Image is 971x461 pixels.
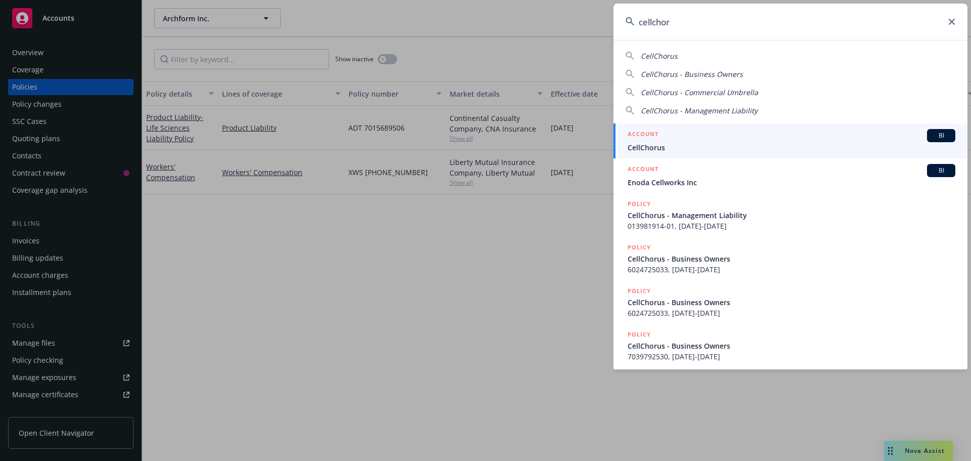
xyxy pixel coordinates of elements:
h5: ACCOUNT [628,129,658,141]
input: Search... [613,4,967,40]
span: CellChorus - Commercial Umbrella [641,88,758,97]
span: 6024725033, [DATE]-[DATE] [628,308,955,318]
a: POLICYCellChorus - Business Owners6024725033, [DATE]-[DATE] [613,237,967,280]
span: 6024725033, [DATE]-[DATE] [628,264,955,275]
a: POLICYCellChorus - Management Liability013981914-01, [DATE]-[DATE] [613,193,967,237]
h5: POLICY [628,329,651,340]
h5: ACCOUNT [628,164,658,176]
span: BI [931,131,951,140]
span: CellChorus [628,142,955,153]
span: 013981914-01, [DATE]-[DATE] [628,221,955,231]
span: BI [931,166,951,175]
span: CellChorus - Management Liability [628,210,955,221]
span: CellChorus - Business Owners [641,69,743,79]
a: ACCOUNTBICellChorus [613,123,967,158]
span: Enoda Cellworks Inc [628,177,955,188]
span: 7039792530, [DATE]-[DATE] [628,351,955,362]
h5: POLICY [628,286,651,296]
span: CellChorus - Business Owners [628,341,955,351]
h5: POLICY [628,199,651,209]
a: POLICYCellChorus - Business Owners7039792530, [DATE]-[DATE] [613,324,967,367]
h5: POLICY [628,242,651,253]
a: ACCOUNTBIEnoda Cellworks Inc [613,158,967,193]
span: CellChorus - Business Owners [628,254,955,264]
span: CellChorus - Management Liability [641,106,758,115]
span: CellChorus [641,51,678,61]
a: POLICYCellChorus - Business Owners6024725033, [DATE]-[DATE] [613,280,967,324]
span: CellChorus - Business Owners [628,297,955,308]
